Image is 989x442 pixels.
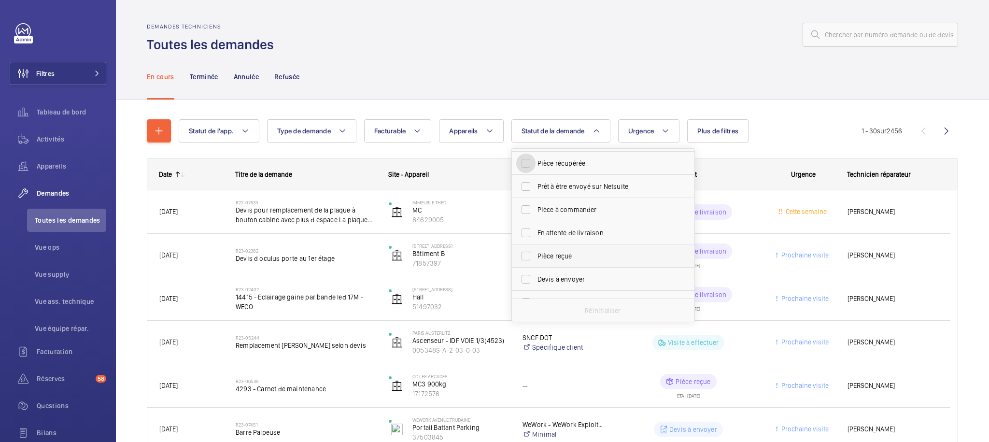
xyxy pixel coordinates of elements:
[159,295,178,302] span: [DATE]
[159,425,178,433] span: [DATE]
[412,389,510,399] p: 17172576
[147,23,280,30] h2: Demandes techniciens
[236,254,376,263] span: Devis d oculus porte au 1er étage
[159,251,178,259] span: [DATE]
[236,205,376,225] span: Devis pour remplacement de la plaque à bouton cabine avec plus d espace La plaque actuelle étant ...
[391,250,403,261] img: elevator.svg
[449,127,478,135] span: Appareils
[388,171,429,178] span: Site - Appareil
[374,127,406,135] span: Facturable
[236,378,376,384] h2: R23-06539
[159,208,178,215] span: [DATE]
[37,107,106,117] span: Tableau de bord
[848,337,938,348] span: [PERSON_NAME]
[537,158,670,168] span: Pièce récupérée
[236,200,376,205] h2: R22-07633
[37,374,92,384] span: Réserves
[236,428,376,437] span: Barre Palpeuse
[791,171,816,178] span: Urgence
[37,161,106,171] span: Appareils
[391,293,403,305] img: elevator.svg
[412,432,510,442] p: 37503845
[412,330,510,336] p: PARIS AUSTERLITZ
[412,302,510,312] p: 51497032
[803,23,958,47] input: Chercher par numéro demande ou de devis
[159,171,172,178] div: Date
[189,127,234,135] span: Statut de l'app.
[412,379,510,389] p: MC3 900kg
[523,420,606,429] p: WeWork - WeWork Exploitation
[10,62,106,85] button: Filtres
[391,206,403,218] img: elevator.svg
[537,205,670,214] span: Pièce à commander
[36,69,55,78] span: Filtres
[676,377,710,386] p: Pièce reçue
[267,119,356,143] button: Type de demande
[668,338,719,347] p: Visite à effectuer
[147,36,280,54] h1: Toutes les demandes
[537,251,670,261] span: Pièce reçue
[412,423,510,432] p: Portail Battant Parking
[847,171,911,178] span: Technicien réparateur
[236,286,376,292] h2: R23-02402
[848,206,938,217] span: [PERSON_NAME]
[862,128,902,134] span: 1 - 30 2456
[412,336,510,345] p: Ascenseur - IDF VOIE 1/3(4523)
[412,200,510,205] p: Immeuble Theo
[848,293,938,304] span: [PERSON_NAME]
[35,297,106,306] span: Vue ass. technique
[391,380,403,392] img: elevator.svg
[585,306,621,315] p: Réinitialiser
[391,424,403,435] img: fighter_door.svg
[37,347,106,356] span: Facturation
[236,422,376,428] h2: R23-07451
[779,251,829,259] span: Prochaine visite
[37,134,106,144] span: Activités
[537,298,670,307] span: Devis envoyé
[687,119,749,143] button: Plus de filtres
[37,401,106,411] span: Questions
[523,342,606,352] a: Spécifique client
[412,205,510,215] p: MC
[364,119,432,143] button: Facturable
[35,215,106,225] span: Toutes les demandes
[412,373,510,379] p: CC Les Arcades
[412,286,510,292] p: [STREET_ADDRESS]
[537,274,670,284] span: Devis à envoyer
[234,72,259,82] p: Annulée
[523,333,606,342] p: SNCF DOT
[236,248,376,254] h2: R23-02382
[537,228,670,238] span: En attente de livraison
[537,182,670,191] span: Prêt à être envoyé sur Netsuite
[848,424,938,435] span: [PERSON_NAME]
[147,72,174,82] p: En cours
[37,428,106,438] span: Bilans
[236,335,376,341] h2: R23-05244
[35,324,106,333] span: Vue équipe répar.
[848,250,938,261] span: [PERSON_NAME]
[235,171,292,178] span: Titre de la demande
[412,292,510,302] p: Hall
[190,72,218,82] p: Terminée
[236,384,376,394] span: 4293 - Carnet de maintenance
[511,119,610,143] button: Statut de la demande
[179,119,259,143] button: Statut de l'app.
[412,215,510,225] p: 84629005
[523,380,606,391] div: --
[779,338,829,346] span: Prochaine visite
[412,249,510,258] p: Bâtiment B
[412,243,510,249] p: [STREET_ADDRESS]
[779,425,829,433] span: Prochaine visite
[628,127,654,135] span: Urgence
[274,72,299,82] p: Refusée
[96,375,106,383] span: 58
[618,119,680,143] button: Urgence
[523,429,606,439] a: Minimal
[412,258,510,268] p: 71857397
[159,338,178,346] span: [DATE]
[236,292,376,312] span: 14415 - Eclairage gaine par bande led 17M - WECO
[779,295,829,302] span: Prochaine visite
[412,417,510,423] p: WeWork Avenue Trudaine
[677,389,700,398] div: ETA : [DATE]
[522,127,585,135] span: Statut de la demande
